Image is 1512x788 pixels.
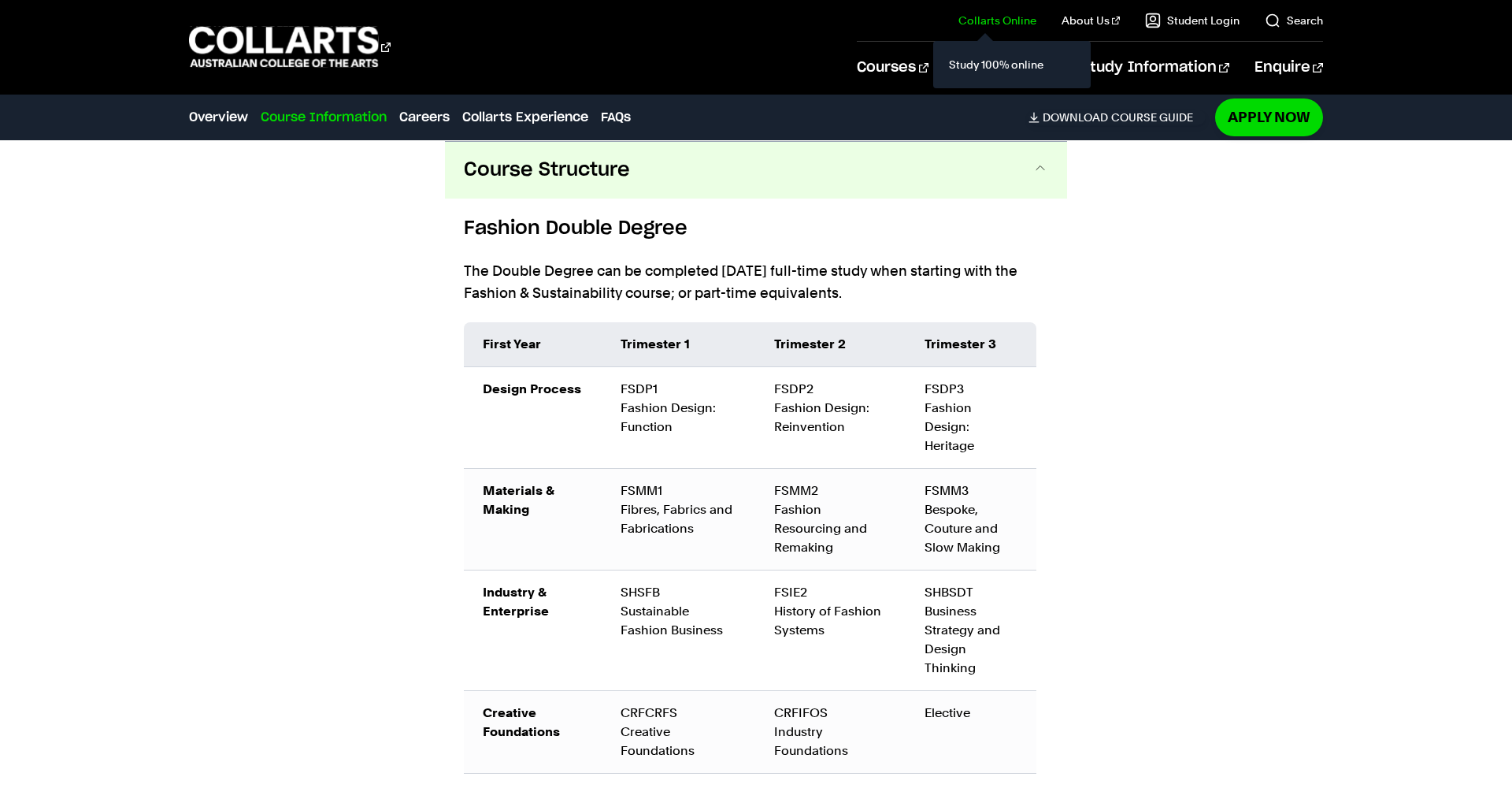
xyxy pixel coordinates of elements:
td: Trimester 3 [906,322,1036,367]
strong: Materials & Making [483,483,554,517]
a: Apply Now [1215,98,1323,136]
a: Study 100% online [946,54,1078,76]
div: CRFIFOS Industry Foundations [774,704,887,760]
strong: Design Process [483,381,581,396]
td: FSDP3 Fashion Design: Heritage [906,366,1036,468]
div: Elective [925,704,1017,723]
div: SHBSDT Business Strategy and Design Thinking [925,583,1017,678]
a: Collarts Experience [462,108,588,127]
div: FSMM1 Fibres, Fabrics and Fabrications [621,481,736,538]
a: DownloadCourse Guide [1028,110,1206,125]
a: Enquire [1254,42,1323,94]
td: Trimester 2 [755,322,906,367]
div: Go to homepage [189,24,391,69]
a: Collarts Online [958,13,1036,28]
div: FSMM3 Bespoke, Couture and Slow Making [925,481,1017,557]
a: Overview [189,108,248,127]
a: Course Information [261,108,387,127]
strong: Creative Foundations [483,705,560,739]
span: Course Structure [464,158,630,183]
td: FSDP2 Fashion Design: Reinvention [755,366,906,468]
a: FAQs [601,108,631,127]
button: Course Structure [445,142,1067,199]
p: The Double Degree can be completed [DATE] full-time study when starting with the Fashion & Sustai... [464,260,1048,304]
td: Trimester 1 [602,322,755,367]
a: Courses [857,42,928,94]
td: FSDP1 Fashion Design: Function [602,366,755,468]
td: First Year [464,322,602,367]
span: Download [1043,110,1108,125]
a: Careers [399,108,450,127]
a: Student Login [1145,13,1240,28]
div: SHSFB Sustainable Fashion Business [621,583,736,640]
a: About Us [1062,13,1120,28]
div: CRFCRFS Creative Foundations [621,704,736,760]
strong: Industry & Enterprise [483,585,549,619]
a: Search [1265,13,1323,28]
div: FSMM2 Fashion Resourcing and Remaking [774,481,887,557]
div: FSIE2 History of Fashion Systems [774,583,887,640]
h6: Fashion Double Degree [464,214,1048,243]
a: Study Information [1081,42,1229,94]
